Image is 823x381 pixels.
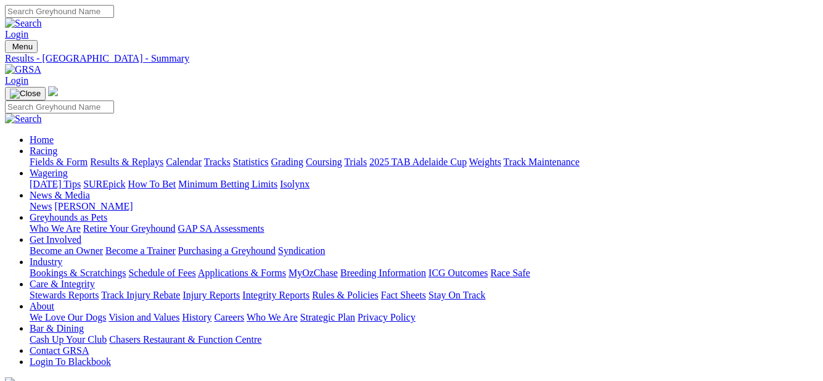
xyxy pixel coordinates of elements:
[30,356,111,367] a: Login To Blackbook
[105,245,176,256] a: Become a Trainer
[5,18,42,29] img: Search
[12,42,33,51] span: Menu
[109,312,179,322] a: Vision and Values
[5,29,28,39] a: Login
[30,345,89,356] a: Contact GRSA
[233,157,269,167] a: Statistics
[30,145,57,156] a: Racing
[30,334,107,345] a: Cash Up Your Club
[30,223,81,234] a: Who We Are
[5,87,46,100] button: Toggle navigation
[369,157,467,167] a: 2025 TAB Adelaide Cup
[182,290,240,300] a: Injury Reports
[30,268,126,278] a: Bookings & Scratchings
[30,179,818,190] div: Wagering
[30,168,68,178] a: Wagering
[30,301,54,311] a: About
[30,245,818,256] div: Get Involved
[30,201,52,211] a: News
[312,290,379,300] a: Rules & Policies
[178,179,277,189] a: Minimum Betting Limits
[428,268,488,278] a: ICG Outcomes
[30,256,62,267] a: Industry
[30,279,95,289] a: Care & Integrity
[5,40,38,53] button: Toggle navigation
[83,223,176,234] a: Retire Your Greyhound
[278,245,325,256] a: Syndication
[428,290,485,300] a: Stay On Track
[30,268,818,279] div: Industry
[30,334,818,345] div: Bar & Dining
[30,157,818,168] div: Racing
[182,312,211,322] a: History
[247,312,298,322] a: Who We Are
[490,268,530,278] a: Race Safe
[30,223,818,234] div: Greyhounds as Pets
[306,157,342,167] a: Coursing
[204,157,231,167] a: Tracks
[5,5,114,18] input: Search
[358,312,416,322] a: Privacy Policy
[381,290,426,300] a: Fact Sheets
[242,290,309,300] a: Integrity Reports
[90,157,163,167] a: Results & Replays
[5,53,818,64] a: Results - [GEOGRAPHIC_DATA] - Summary
[30,190,90,200] a: News & Media
[83,179,125,189] a: SUREpick
[166,157,202,167] a: Calendar
[10,89,41,99] img: Close
[469,157,501,167] a: Weights
[5,75,28,86] a: Login
[178,223,264,234] a: GAP SA Assessments
[30,234,81,245] a: Get Involved
[280,179,309,189] a: Isolynx
[214,312,244,322] a: Careers
[128,268,195,278] a: Schedule of Fees
[30,323,84,334] a: Bar & Dining
[30,290,99,300] a: Stewards Reports
[30,290,818,301] div: Care & Integrity
[5,100,114,113] input: Search
[504,157,579,167] a: Track Maintenance
[340,268,426,278] a: Breeding Information
[30,179,81,189] a: [DATE] Tips
[30,201,818,212] div: News & Media
[48,86,58,96] img: logo-grsa-white.png
[101,290,180,300] a: Track Injury Rebate
[30,134,54,145] a: Home
[271,157,303,167] a: Grading
[198,268,286,278] a: Applications & Forms
[30,312,106,322] a: We Love Our Dogs
[30,245,103,256] a: Become an Owner
[289,268,338,278] a: MyOzChase
[5,113,42,125] img: Search
[109,334,261,345] a: Chasers Restaurant & Function Centre
[54,201,133,211] a: [PERSON_NAME]
[300,312,355,322] a: Strategic Plan
[128,179,176,189] a: How To Bet
[5,64,41,75] img: GRSA
[30,212,107,223] a: Greyhounds as Pets
[344,157,367,167] a: Trials
[30,312,818,323] div: About
[178,245,276,256] a: Purchasing a Greyhound
[30,157,88,167] a: Fields & Form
